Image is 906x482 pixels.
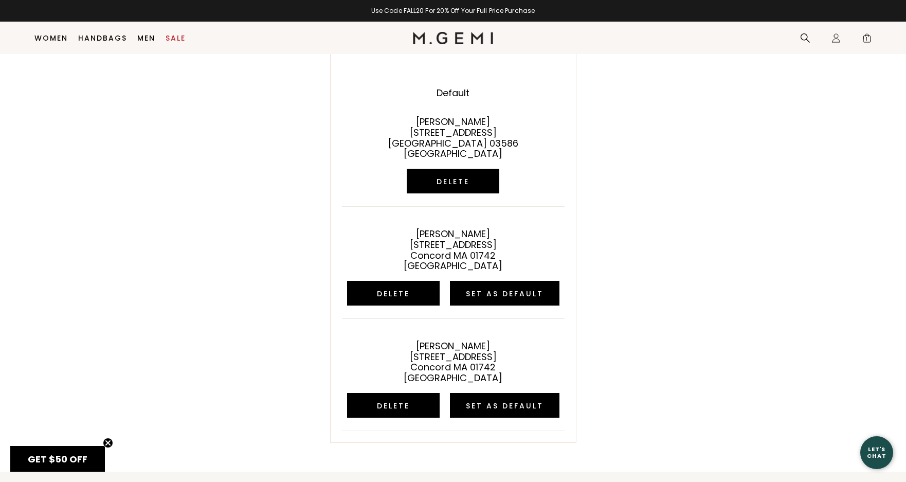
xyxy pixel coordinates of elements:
div: Let's Chat [860,446,893,459]
p: [PERSON_NAME] [STREET_ADDRESS] Concord MA 01742 [GEOGRAPHIC_DATA] [404,341,502,384]
a: Sale [166,34,186,42]
button: Delete [347,281,440,306]
button: Delete [407,169,499,193]
span: GET $50 OFF [28,453,87,466]
strong: Default [437,86,469,99]
button: Set as default [450,393,559,418]
button: Set as default [450,281,559,306]
img: M.Gemi [413,32,494,44]
a: Handbags [78,34,127,42]
span: 1 [862,35,872,45]
div: GET $50 OFFClose teaser [10,446,105,472]
a: Women [34,34,68,42]
p: [PERSON_NAME] [STREET_ADDRESS] Concord MA 01742 [GEOGRAPHIC_DATA] [404,229,502,272]
button: Close teaser [103,438,113,448]
a: Men [137,34,155,42]
button: Delete [347,393,440,418]
p: [PERSON_NAME] [STREET_ADDRESS] [GEOGRAPHIC_DATA] 03586 [GEOGRAPHIC_DATA] [388,117,518,159]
